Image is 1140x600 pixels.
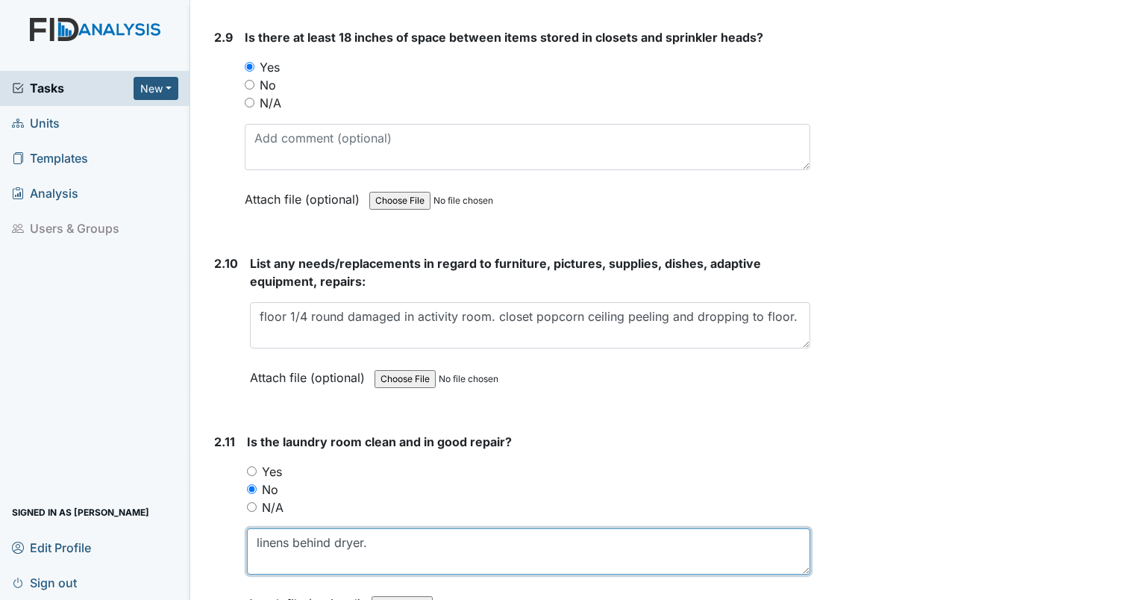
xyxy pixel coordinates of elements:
span: Sign out [12,571,77,594]
label: Attach file (optional) [250,360,371,387]
label: 2.10 [214,254,238,272]
label: No [262,481,278,499]
input: No [245,80,254,90]
label: N/A [262,499,284,516]
input: Yes [245,62,254,72]
label: Yes [260,58,280,76]
span: Units [12,112,60,135]
label: 2.11 [214,433,235,451]
button: New [134,77,178,100]
span: Analysis [12,182,78,205]
span: Templates [12,147,88,170]
span: Is the laundry room clean and in good repair? [247,434,512,449]
input: Yes [247,466,257,476]
span: Edit Profile [12,536,91,559]
span: List any needs/replacements in regard to furniture, pictures, supplies, dishes, adaptive equipmen... [250,256,761,289]
label: 2.9 [214,28,233,46]
input: N/A [245,98,254,107]
label: No [260,76,276,94]
input: N/A [247,502,257,512]
span: Is there at least 18 inches of space between items stored in closets and sprinkler heads? [245,30,763,45]
input: No [247,484,257,494]
a: Tasks [12,79,134,97]
span: Signed in as [PERSON_NAME] [12,501,149,524]
label: Yes [262,463,282,481]
label: N/A [260,94,281,112]
label: Attach file (optional) [245,182,366,208]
